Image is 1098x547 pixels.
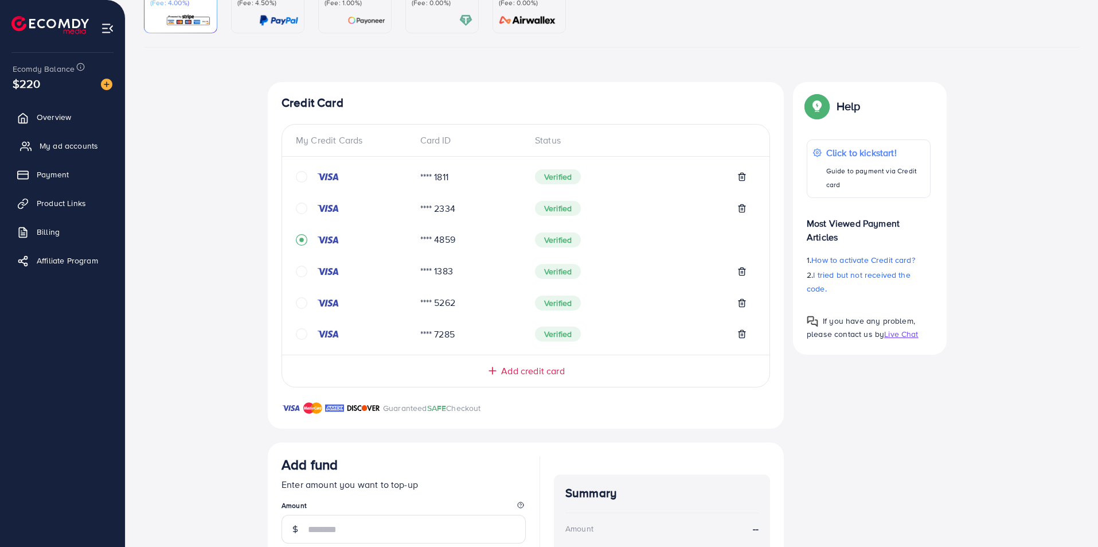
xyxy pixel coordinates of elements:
[37,111,71,123] span: Overview
[884,328,918,340] span: Live Chat
[37,197,86,209] span: Product Links
[303,401,322,415] img: brand
[535,169,581,184] span: Verified
[296,234,307,246] svg: record circle
[37,255,98,266] span: Affiliate Program
[296,328,307,340] svg: circle
[282,501,526,515] legend: Amount
[282,401,300,415] img: brand
[316,329,339,339] img: credit
[13,63,75,75] span: Ecomdy Balance
[325,401,344,415] img: brand
[807,269,911,294] span: I tried but not received the code.
[807,253,931,267] p: 1.
[535,201,581,216] span: Verified
[40,140,98,152] span: My ad accounts
[826,164,924,192] p: Guide to payment via Credit card
[296,203,307,214] svg: circle
[296,171,307,183] svg: circle
[807,268,931,296] p: 2.
[259,14,298,27] img: card
[347,14,385,27] img: card
[316,267,339,276] img: credit
[37,169,69,180] span: Payment
[166,14,211,27] img: card
[296,297,307,309] svg: circle
[807,96,827,117] img: Popup guide
[316,204,339,213] img: credit
[9,192,116,215] a: Product Links
[9,134,116,157] a: My ad accounts
[811,254,915,266] span: How to activate Credit card?
[316,235,339,245] img: credit
[459,14,472,27] img: card
[807,316,818,327] img: Popup guide
[535,327,581,342] span: Verified
[282,478,526,491] p: Enter amount you want to top-up
[837,99,861,113] p: Help
[1049,495,1089,538] iframe: Chat
[9,106,116,129] a: Overview
[316,172,339,181] img: credit
[282,96,770,110] h4: Credit Card
[282,456,338,473] h3: Add fund
[427,402,447,414] span: SAFE
[495,14,560,27] img: card
[9,249,116,272] a: Affiliate Program
[9,220,116,243] a: Billing
[9,163,116,186] a: Payment
[753,522,759,536] strong: --
[37,226,60,238] span: Billing
[807,207,931,244] p: Most Viewed Payment Articles
[535,296,581,311] span: Verified
[11,16,89,34] img: logo
[535,264,581,279] span: Verified
[826,146,924,160] p: Click to kickstart!
[101,22,114,35] img: menu
[296,266,307,277] svg: circle
[296,134,411,147] div: My Credit Cards
[101,79,112,90] img: image
[535,232,581,247] span: Verified
[383,401,481,415] p: Guaranteed Checkout
[11,68,42,100] span: $220
[565,523,593,534] div: Amount
[565,486,759,501] h4: Summary
[526,134,756,147] div: Status
[411,134,526,147] div: Card ID
[316,298,339,308] img: credit
[501,364,564,378] span: Add credit card
[347,401,380,415] img: brand
[807,315,915,340] span: If you have any problem, please contact us by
